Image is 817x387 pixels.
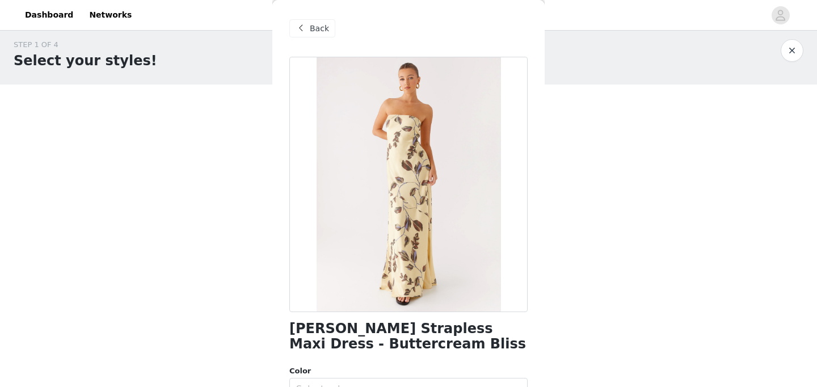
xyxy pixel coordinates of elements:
[82,2,138,28] a: Networks
[775,6,786,24] div: avatar
[18,2,80,28] a: Dashboard
[289,321,528,352] h1: [PERSON_NAME] Strapless Maxi Dress - Buttercream Bliss
[289,365,528,377] div: Color
[14,39,157,51] div: STEP 1 OF 4
[310,23,329,35] span: Back
[14,51,157,71] h1: Select your styles!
